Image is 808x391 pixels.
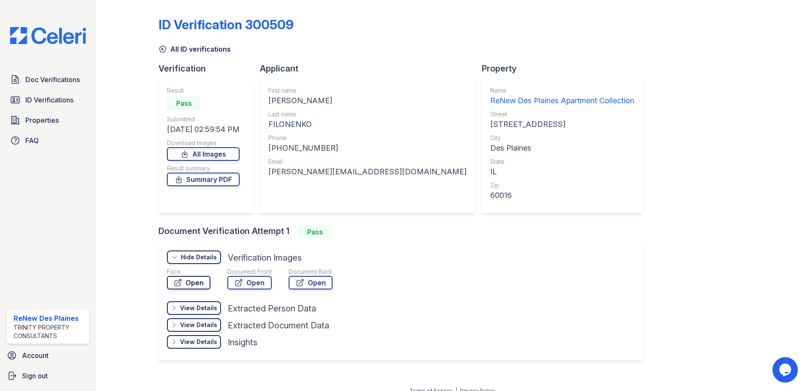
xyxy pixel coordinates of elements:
span: Account [22,350,49,361]
div: ID Verification 300509 [158,17,294,32]
a: ID Verifications [7,91,89,108]
div: Document Verification Attempt 1 [158,225,650,239]
a: Open [227,276,272,289]
div: Phone [268,134,467,142]
div: Result summary [167,164,240,173]
div: [PHONE_NUMBER] [268,142,467,154]
div: Insights [228,336,257,348]
div: Des Plaines [490,142,634,154]
img: CE_Logo_Blue-a8612792a0a2168367f1c8372b55b34899dd931a85d93a1a3d3e32e68fde9ad4.png [3,27,93,44]
div: Street [490,110,634,118]
div: [DATE] 02:59:54 PM [167,124,240,135]
div: Verification Images [228,252,302,264]
span: Doc Verifications [25,74,80,85]
div: Submitted [167,115,240,124]
div: Document Back [289,267,333,276]
div: View Details [180,304,217,312]
a: FAQ [7,132,89,149]
span: FAQ [25,135,39,146]
div: Extracted Document Data [228,319,329,331]
a: Doc Verifications [7,71,89,88]
div: [PERSON_NAME][EMAIL_ADDRESS][DOMAIN_NAME] [268,166,467,178]
div: ReNew Des Plaines Apartment Collection [490,95,634,107]
a: Summary PDF [167,173,240,186]
a: Open [289,276,333,289]
a: Name ReNew Des Plaines Apartment Collection [490,86,634,107]
div: First name [268,86,467,95]
div: [STREET_ADDRESS] [490,118,634,130]
div: Pass [298,225,332,239]
a: Properties [7,112,89,129]
a: Open [167,276,210,289]
div: View Details [180,321,217,329]
div: FILONENKO [268,118,467,130]
a: All ID verifications [158,44,231,54]
span: Properties [25,115,59,125]
div: Verification [158,63,260,74]
div: Face [167,267,210,276]
span: Sign out [22,371,48,381]
iframe: chat widget [773,357,800,383]
div: Property [482,63,650,74]
div: Pass [167,96,201,110]
div: Applicant [260,63,482,74]
div: Trinity Property Consultants [14,323,86,340]
div: Download Images [167,139,240,147]
a: Account [3,347,93,364]
div: IL [490,166,634,178]
a: All Images [167,147,240,161]
div: Email [268,157,467,166]
div: ReNew Des Plaines [14,313,86,323]
span: ID Verifications [25,95,74,105]
div: State [490,157,634,166]
div: Zip [490,181,634,190]
div: Name [490,86,634,95]
div: Hide Details [181,253,217,262]
div: Result [167,86,240,95]
div: [PERSON_NAME] [268,95,467,107]
div: 60016 [490,190,634,201]
div: Document Front [227,267,272,276]
div: View Details [180,338,217,346]
div: City [490,134,634,142]
a: Sign out [3,367,93,384]
div: Extracted Person Data [228,303,316,314]
div: Last name [268,110,467,118]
